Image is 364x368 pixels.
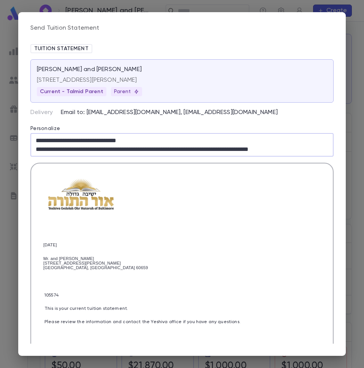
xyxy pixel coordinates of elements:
[61,109,334,116] p: Email to: [EMAIL_ADDRESS][DOMAIN_NAME], [EMAIL_ADDRESS][DOMAIN_NAME]
[43,243,321,247] div: [DATE]
[111,87,142,96] div: Parent
[114,89,139,95] p: Parent
[30,109,61,116] p: Delivery
[43,176,119,212] img: final updated logo.jpg
[37,76,327,84] p: [STREET_ADDRESS][PERSON_NAME]
[43,256,321,261] div: Mr. and [PERSON_NAME]
[44,293,59,298] span: 105574
[37,89,106,95] span: Current - Talmid Parent
[43,265,321,270] div: [GEOGRAPHIC_DATA], [GEOGRAPHIC_DATA] 60659
[43,261,321,265] div: [STREET_ADDRESS][PERSON_NAME]
[44,320,241,324] span: Please review the information and contact the Yeshiva office if you have any questions.
[30,116,334,133] p: Personalize
[30,24,100,32] div: Send Tuition Statement
[31,46,92,52] span: Tuition Statement
[37,66,142,73] p: [PERSON_NAME] and [PERSON_NAME]
[44,306,128,311] span: This is your current tuition statement.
